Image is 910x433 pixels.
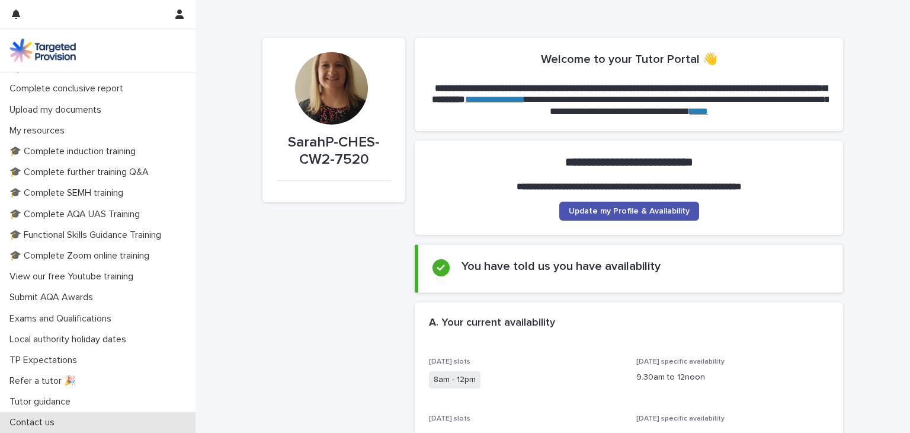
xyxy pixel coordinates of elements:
[5,334,136,345] p: Local authority holiday dates
[5,375,85,387] p: Refer a tutor 🎉
[5,167,158,178] p: 🎓 Complete further training Q&A
[636,358,725,365] span: [DATE] specific availability
[5,83,133,94] p: Complete conclusive report
[429,371,480,389] span: 8am - 12pm
[5,104,111,116] p: Upload my documents
[5,271,143,282] p: View our free Youtube training
[5,250,159,262] p: 🎓 Complete Zoom online training
[5,146,145,157] p: 🎓 Complete induction training
[541,52,717,66] h2: Welcome to your Tutor Portal 👋
[636,371,829,384] p: 9.30am to 12noon
[569,207,690,215] span: Update my Profile & Availability
[5,209,149,220] p: 🎓 Complete AQA UAS Training
[9,39,76,62] img: M5nRWzHhSzIhMunXDL62
[429,415,470,422] span: [DATE] slots
[5,417,64,428] p: Contact us
[5,313,121,324] p: Exams and Qualifications
[429,358,470,365] span: [DATE] slots
[5,355,86,366] p: TP Expectations
[5,230,171,241] p: 🎓 Functional Skills Guidance Training
[277,134,391,168] p: SarahP-CHES-CW2-7520
[559,202,699,221] a: Update my Profile & Availability
[5,187,133,199] p: 🎓 Complete SEMH training
[462,259,661,273] h2: You have told us you have availability
[5,125,74,136] p: My resources
[429,317,555,330] h2: A. Your current availability
[636,415,725,422] span: [DATE] specific availability
[5,292,102,303] p: Submit AQA Awards
[5,396,80,407] p: Tutor guidance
